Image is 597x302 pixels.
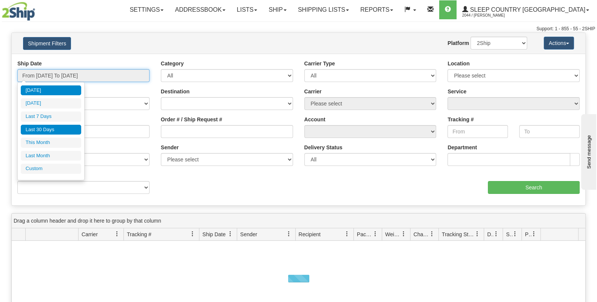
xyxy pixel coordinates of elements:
label: Carrier [304,88,322,95]
a: Sender filter column settings [282,228,295,240]
label: Account [304,116,325,123]
span: Packages [357,231,373,238]
a: Addressbook [169,0,231,19]
a: Lists [231,0,263,19]
span: Sender [240,231,257,238]
div: Support: 1 - 855 - 55 - 2SHIP [2,26,595,32]
li: Custom [21,164,81,174]
a: Tracking # filter column settings [186,228,199,240]
a: Packages filter column settings [369,228,382,240]
a: Delivery Status filter column settings [490,228,503,240]
button: Actions [544,37,574,50]
span: 2044 / [PERSON_NAME] [462,12,519,19]
span: Charge [413,231,429,238]
label: Category [161,60,184,67]
a: Charge filter column settings [426,228,438,240]
div: grid grouping header [12,214,585,228]
span: Ship Date [202,231,225,238]
li: This Month [21,138,81,148]
label: Service [447,88,466,95]
button: Shipment Filters [23,37,71,50]
a: Weight filter column settings [397,228,410,240]
div: Send message [6,6,70,12]
label: Delivery Status [304,144,342,151]
label: Ship Date [17,60,42,67]
a: Carrier filter column settings [111,228,123,240]
a: Shipment Issues filter column settings [509,228,521,240]
span: Recipient [299,231,321,238]
label: Tracking # [447,116,474,123]
label: Order # / Ship Request # [161,116,222,123]
a: Settings [124,0,169,19]
label: Sender [161,144,179,151]
span: Delivery Status [487,231,494,238]
li: Last Month [21,151,81,161]
input: Search [488,181,580,194]
a: Ship [263,0,292,19]
span: Tracking # [127,231,151,238]
input: From [447,125,508,138]
label: Carrier Type [304,60,335,67]
a: Ship Date filter column settings [224,228,237,240]
li: [DATE] [21,98,81,108]
span: Weight [385,231,401,238]
span: Pickup Status [525,231,531,238]
label: Destination [161,88,190,95]
li: [DATE] [21,85,81,96]
a: Sleep Country [GEOGRAPHIC_DATA] 2044 / [PERSON_NAME] [457,0,595,19]
a: Pickup Status filter column settings [528,228,540,240]
input: To [519,125,580,138]
a: Tracking Status filter column settings [471,228,484,240]
img: logo2044.jpg [2,2,35,21]
li: Last 7 Days [21,112,81,122]
span: Shipment Issues [506,231,512,238]
label: Department [447,144,477,151]
span: Carrier [82,231,98,238]
a: Reports [355,0,399,19]
a: Shipping lists [292,0,355,19]
li: Last 30 Days [21,125,81,135]
span: Sleep Country [GEOGRAPHIC_DATA] [468,6,585,13]
label: Platform [447,39,469,47]
a: Recipient filter column settings [341,228,353,240]
label: Location [447,60,469,67]
iframe: chat widget [580,112,596,189]
span: Tracking Status [442,231,475,238]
